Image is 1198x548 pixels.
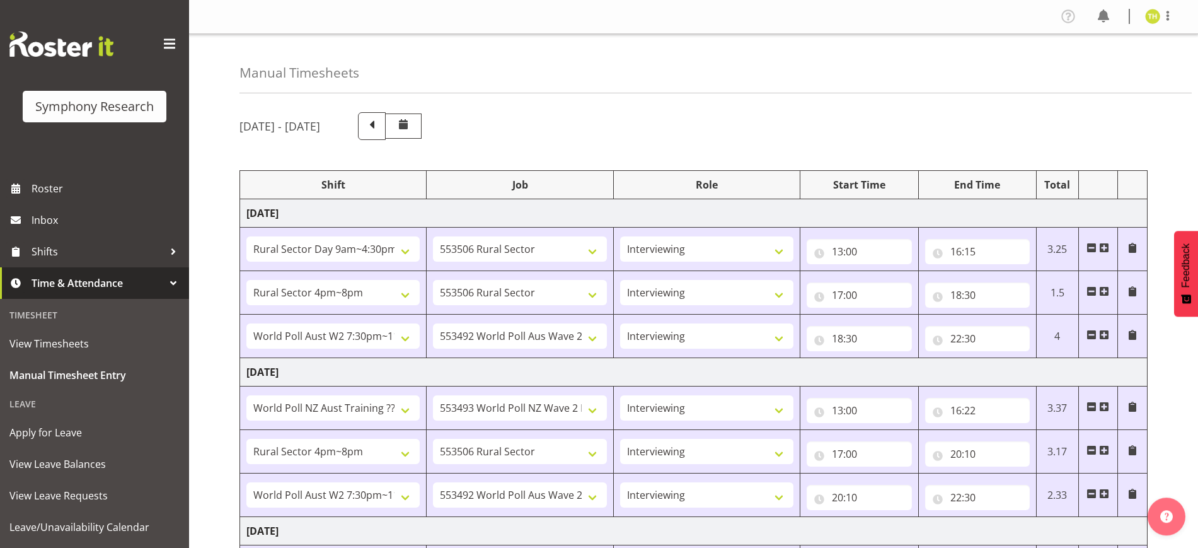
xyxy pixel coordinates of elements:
input: Click to select... [807,326,911,351]
span: View Leave Balances [9,455,180,474]
span: Shifts [32,242,164,261]
a: Leave/Unavailability Calendar [3,511,186,543]
img: help-xxl-2.png [1160,510,1173,523]
td: 1.5 [1036,271,1078,315]
span: View Leave Requests [9,486,180,505]
td: [DATE] [240,358,1148,387]
input: Click to select... [807,239,911,264]
span: View Timesheets [9,334,180,353]
input: Click to select... [925,326,1030,351]
a: View Leave Balances [3,448,186,480]
img: Rosterit website logo [9,32,113,57]
div: Shift [246,177,420,192]
input: Click to select... [925,485,1030,510]
input: Click to select... [807,485,911,510]
span: Feedback [1180,243,1192,288]
td: 3.37 [1036,387,1078,430]
h4: Manual Timesheets [239,66,359,80]
input: Click to select... [807,441,911,467]
span: Roster [32,179,183,198]
span: Time & Attendance [32,274,164,293]
input: Click to select... [925,239,1030,264]
span: Apply for Leave [9,423,180,442]
td: 3.17 [1036,430,1078,474]
input: Click to select... [807,283,911,308]
img: tristan-healley11868.jpg [1145,9,1160,24]
div: Job [433,177,606,192]
h5: [DATE] - [DATE] [239,119,320,133]
span: Inbox [32,211,183,230]
a: View Leave Requests [3,480,186,511]
div: End Time [925,177,1030,192]
div: Timesheet [3,302,186,328]
td: 2.33 [1036,474,1078,517]
td: 3.25 [1036,228,1078,271]
td: [DATE] [240,517,1148,545]
input: Click to select... [925,441,1030,467]
div: Role [620,177,793,192]
div: Leave [3,391,186,417]
td: 4 [1036,315,1078,358]
div: Total [1043,177,1072,192]
span: Leave/Unavailability Calendar [9,518,180,537]
div: Symphony Research [35,97,154,116]
input: Click to select... [925,398,1030,423]
button: Feedback - Show survey [1174,231,1198,317]
a: Manual Timesheet Entry [3,359,186,391]
span: Manual Timesheet Entry [9,366,180,385]
td: [DATE] [240,199,1148,228]
input: Click to select... [807,398,911,423]
a: Apply for Leave [3,417,186,448]
a: View Timesheets [3,328,186,359]
input: Click to select... [925,283,1030,308]
div: Start Time [807,177,911,192]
